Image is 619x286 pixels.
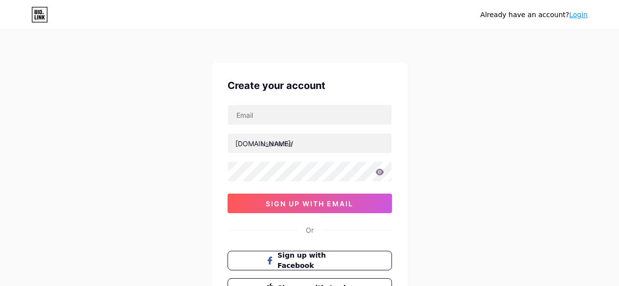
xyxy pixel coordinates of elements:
[228,105,391,125] input: Email
[228,251,392,270] button: Sign up with Facebook
[277,250,353,271] span: Sign up with Facebook
[569,11,588,19] a: Login
[228,194,392,213] button: sign up with email
[481,10,588,20] div: Already have an account?
[266,199,353,208] span: sign up with email
[235,138,293,149] div: [DOMAIN_NAME]/
[228,133,391,153] input: username
[306,225,314,235] div: Or
[228,78,392,93] div: Create your account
